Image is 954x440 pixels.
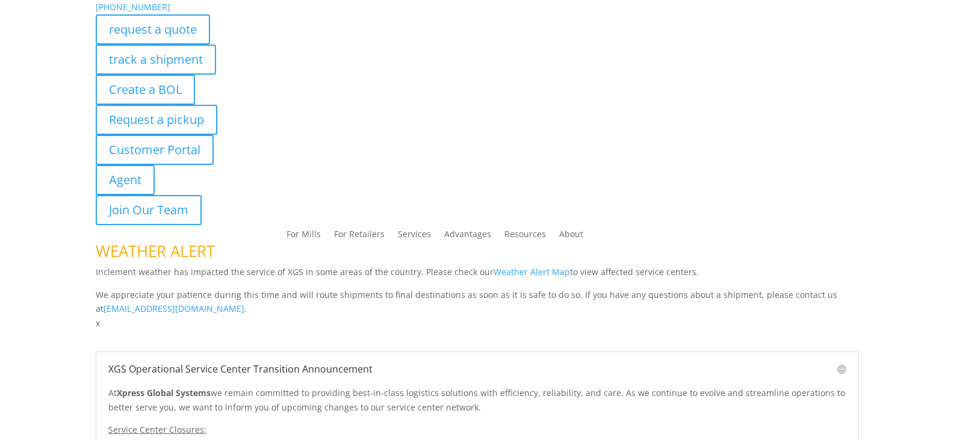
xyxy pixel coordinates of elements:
[96,45,216,75] a: track a shipment
[96,1,170,13] a: [PHONE_NUMBER]
[104,303,244,314] a: [EMAIL_ADDRESS][DOMAIN_NAME]
[334,230,385,243] a: For Retailers
[96,288,859,317] p: We appreciate your patience during this time and will route shipments to final destinations as so...
[398,230,431,243] a: Services
[96,240,215,262] span: WEATHER ALERT
[494,266,570,277] a: Weather Alert Map
[96,316,859,330] p: x
[444,230,491,243] a: Advantages
[96,14,210,45] a: request a quote
[117,387,211,398] strong: Xpress Global Systems
[96,105,217,135] a: Request a pickup
[108,424,206,435] u: Service Center Closures:
[96,265,859,288] p: Inclement weather has impacted the service of XGS in some areas of the country. Please check our ...
[96,195,202,225] a: Join Our Team
[96,75,195,105] a: Create a BOL
[559,230,583,243] a: About
[287,230,321,243] a: For Mills
[108,386,846,423] p: At we remain committed to providing best-in-class logistics solutions with efficiency, reliabilit...
[96,165,155,195] a: Agent
[96,135,214,165] a: Customer Portal
[108,364,846,374] h5: XGS Operational Service Center Transition Announcement
[504,230,546,243] a: Resources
